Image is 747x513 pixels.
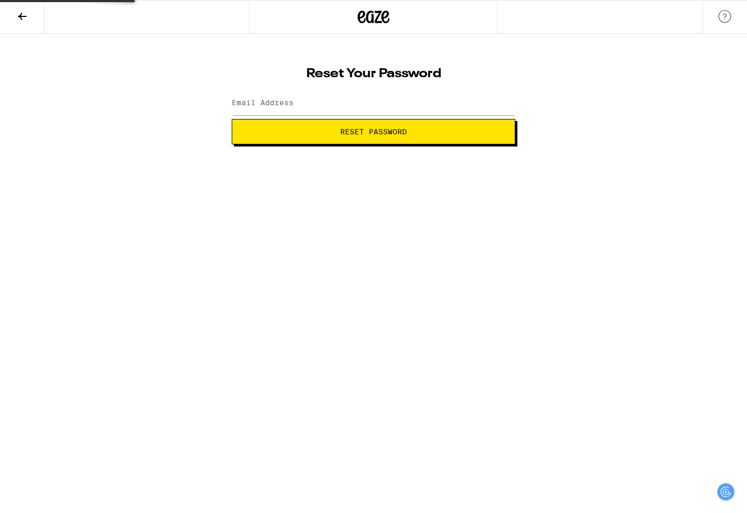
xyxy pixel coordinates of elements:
[232,98,294,107] label: Email Address
[232,91,515,115] input: Email Address
[340,128,407,135] span: Reset Password
[232,119,515,144] button: Reset Password
[232,68,515,80] h1: Reset Your Password
[6,7,76,16] span: Hi. Need any help?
